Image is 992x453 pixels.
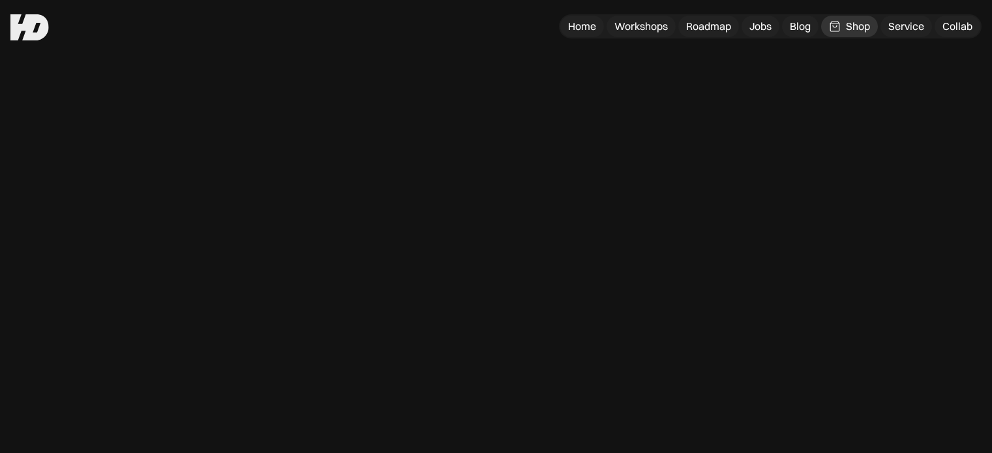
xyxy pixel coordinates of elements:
a: Collab [935,16,980,37]
div: Home [568,20,596,33]
div: Shop [846,20,870,33]
a: Home [560,16,604,37]
a: Blog [782,16,819,37]
div: Service [888,20,924,33]
div: Workshops [614,20,668,33]
div: Blog [790,20,811,33]
a: Workshops [607,16,676,37]
div: Collab [942,20,972,33]
a: Service [880,16,932,37]
div: Jobs [749,20,772,33]
a: Jobs [742,16,779,37]
a: Roadmap [678,16,739,37]
div: Roadmap [686,20,731,33]
a: Shop [821,16,878,37]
